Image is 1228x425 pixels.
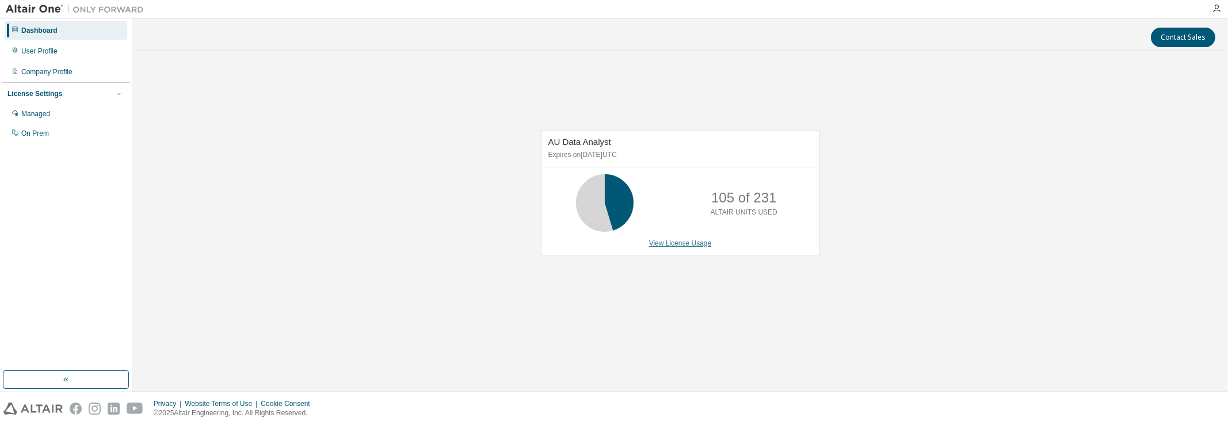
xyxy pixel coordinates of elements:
[70,403,82,415] img: facebook.svg
[711,188,776,208] p: 105 of 231
[21,47,58,56] div: User Profile
[6,3,150,15] img: Altair One
[21,109,50,118] div: Managed
[3,403,63,415] img: altair_logo.svg
[89,403,101,415] img: instagram.svg
[154,399,185,408] div: Privacy
[1151,28,1215,47] button: Contact Sales
[21,67,73,76] div: Company Profile
[548,137,611,147] span: AU Data Analyst
[185,399,261,408] div: Website Terms of Use
[261,399,316,408] div: Cookie Consent
[127,403,143,415] img: youtube.svg
[649,239,712,247] a: View License Usage
[21,129,49,138] div: On Prem
[108,403,120,415] img: linkedin.svg
[711,208,777,217] p: ALTAIR UNITS USED
[154,408,317,418] p: © 2025 Altair Engineering, Inc. All Rights Reserved.
[548,150,810,160] p: Expires on [DATE] UTC
[7,89,62,98] div: License Settings
[21,26,58,35] div: Dashboard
